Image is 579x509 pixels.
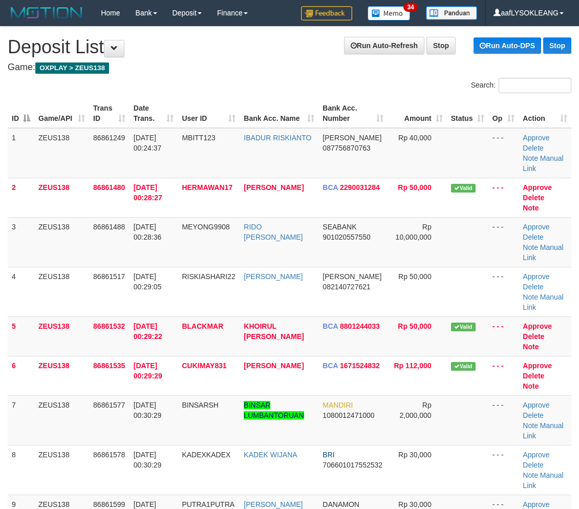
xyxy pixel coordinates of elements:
span: [DATE] 00:24:37 [134,134,162,152]
a: RIDO [PERSON_NAME] [244,223,303,241]
span: 86861480 [93,183,125,192]
span: MEYONG9908 [182,223,229,231]
td: 5 [8,316,34,356]
a: Stop [426,37,456,54]
a: Note [523,421,538,430]
span: 86861535 [93,362,125,370]
a: [PERSON_NAME] [244,362,304,370]
span: MBITT123 [182,134,215,142]
th: Trans ID: activate to sort column ascending [89,99,130,128]
td: ZEUS138 [34,445,89,495]
span: Valid transaction [451,184,476,193]
td: ZEUS138 [34,267,89,316]
a: Delete [523,332,544,341]
span: [PERSON_NAME] [323,134,381,142]
span: Valid transaction [451,323,476,331]
td: 3 [8,217,34,267]
span: SEABANK [323,223,356,231]
span: [DATE] 00:30:29 [134,451,162,469]
span: 86861578 [93,451,125,459]
th: Op: activate to sort column ascending [488,99,519,128]
td: ZEUS138 [34,316,89,356]
a: Manual Link [523,293,563,311]
a: Note [523,343,539,351]
span: Copy 901020557550 to clipboard [323,233,370,241]
a: Note [523,154,538,162]
h4: Game: [8,62,571,73]
td: ZEUS138 [34,395,89,445]
span: MANDIRI [323,401,353,409]
span: Rp 10,000,000 [396,223,432,241]
a: [PERSON_NAME] [244,500,303,508]
a: Note [523,382,539,390]
th: Bank Acc. Number: activate to sort column ascending [318,99,388,128]
a: Manual Link [523,154,563,173]
a: Note [523,471,538,479]
img: Button%20Memo.svg [368,6,411,20]
a: [PERSON_NAME] [244,183,304,192]
span: DANAMON [323,500,359,508]
span: [DATE] 00:29:05 [134,272,162,291]
span: BLACKMAR [182,322,223,330]
span: Rp 30,000 [398,500,432,508]
img: MOTION_logo.png [8,5,85,20]
span: OXPLAY > ZEUS138 [35,62,109,74]
td: 8 [8,445,34,495]
span: [DATE] 00:29:29 [134,362,162,380]
span: Rp 30,000 [398,451,432,459]
th: Bank Acc. Name: activate to sort column ascending [240,99,318,128]
img: Feedback.jpg [301,6,352,20]
span: HERMAWAN17 [182,183,232,192]
span: 86861488 [93,223,125,231]
th: Date Trans.: activate to sort column ascending [130,99,178,128]
a: Stop [543,37,571,54]
span: Copy 706601017552532 to clipboard [323,461,382,469]
td: ZEUS138 [34,217,89,267]
span: 86861517 [93,272,125,281]
span: Rp 40,000 [398,134,432,142]
a: Delete [523,194,544,202]
a: [PERSON_NAME] [244,272,303,281]
span: CUKIMAY831 [182,362,226,370]
span: Rp 50,000 [398,272,432,281]
a: Note [523,243,538,251]
th: Status: activate to sort column ascending [447,99,488,128]
span: Rp 112,000 [394,362,432,370]
th: Amount: activate to sort column ascending [388,99,447,128]
a: Run Auto-DPS [474,37,541,54]
span: RISKIASHARI22 [182,272,235,281]
th: User ID: activate to sort column ascending [178,99,240,128]
a: Delete [523,144,543,152]
a: Approve [523,362,552,370]
a: Approve [523,183,552,192]
a: Delete [523,461,543,469]
td: - - - [488,128,519,178]
span: Copy 1671524832 to clipboard [340,362,380,370]
a: KADEK WIJANA [244,451,297,459]
td: - - - [488,395,519,445]
a: Delete [523,283,543,291]
a: Manual Link [523,421,563,440]
a: Approve [523,451,549,459]
td: ZEUS138 [34,356,89,395]
td: ZEUS138 [34,178,89,217]
a: Approve [523,134,549,142]
td: 2 [8,178,34,217]
a: Approve [523,322,552,330]
span: Copy 087756870763 to clipboard [323,144,370,152]
a: Approve [523,272,549,281]
td: - - - [488,217,519,267]
a: Delete [523,411,543,419]
a: Approve [523,401,549,409]
span: Copy 2290031284 to clipboard [340,183,380,192]
span: 86861532 [93,322,125,330]
span: Rp 2,000,000 [399,401,431,419]
h1: Deposit List [8,37,571,57]
td: - - - [488,178,519,217]
a: Note [523,204,539,212]
span: 86861599 [93,500,125,508]
a: Approve [523,223,549,231]
span: BINSARSH [182,401,219,409]
span: Copy 1080012471000 to clipboard [323,411,374,419]
a: IBADUR RISKIANTO [244,134,311,142]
